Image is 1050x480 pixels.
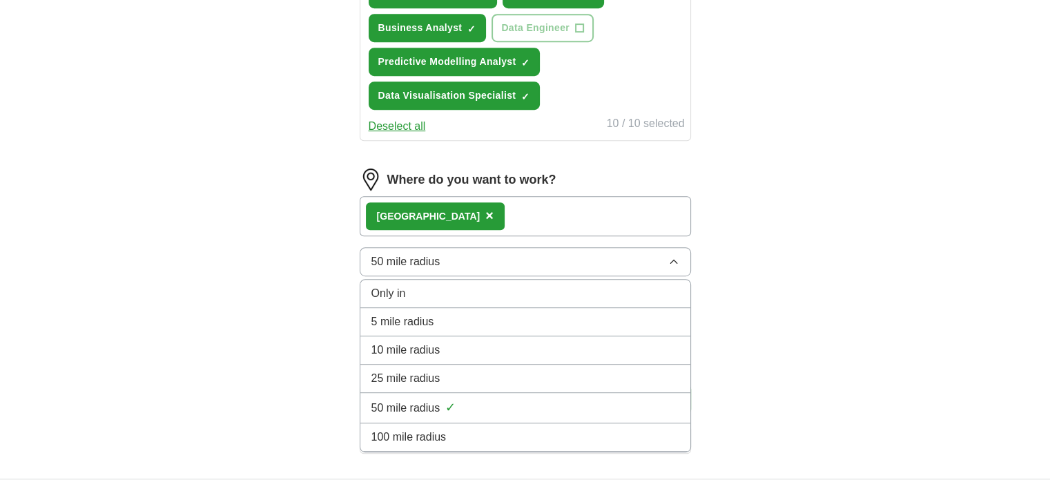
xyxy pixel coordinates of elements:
button: Predictive Modelling Analyst✓ [369,48,541,76]
span: Predictive Modelling Analyst [378,55,516,69]
button: 50 mile radius [360,247,691,276]
label: Where do you want to work? [387,171,556,189]
button: Deselect all [369,118,426,135]
span: × [485,208,494,223]
div: [GEOGRAPHIC_DATA] [377,209,480,224]
span: Data Visualisation Specialist [378,88,516,103]
div: 10 / 10 selected [607,115,685,135]
span: 25 mile radius [371,370,440,387]
span: Data Engineer [501,21,570,35]
span: ✓ [445,399,456,417]
button: Data Visualisation Specialist✓ [369,81,541,110]
button: × [485,206,494,227]
button: Business Analyst✓ [369,14,487,42]
span: Business Analyst [378,21,463,35]
span: ✓ [521,57,529,68]
span: ✓ [467,23,476,35]
span: 100 mile radius [371,429,447,445]
span: ✓ [521,91,529,102]
button: Data Engineer [492,14,594,42]
img: location.png [360,169,382,191]
span: Only in [371,285,406,302]
span: 50 mile radius [371,253,440,270]
span: 10 mile radius [371,342,440,358]
span: 50 mile radius [371,400,440,416]
span: 5 mile radius [371,314,434,330]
